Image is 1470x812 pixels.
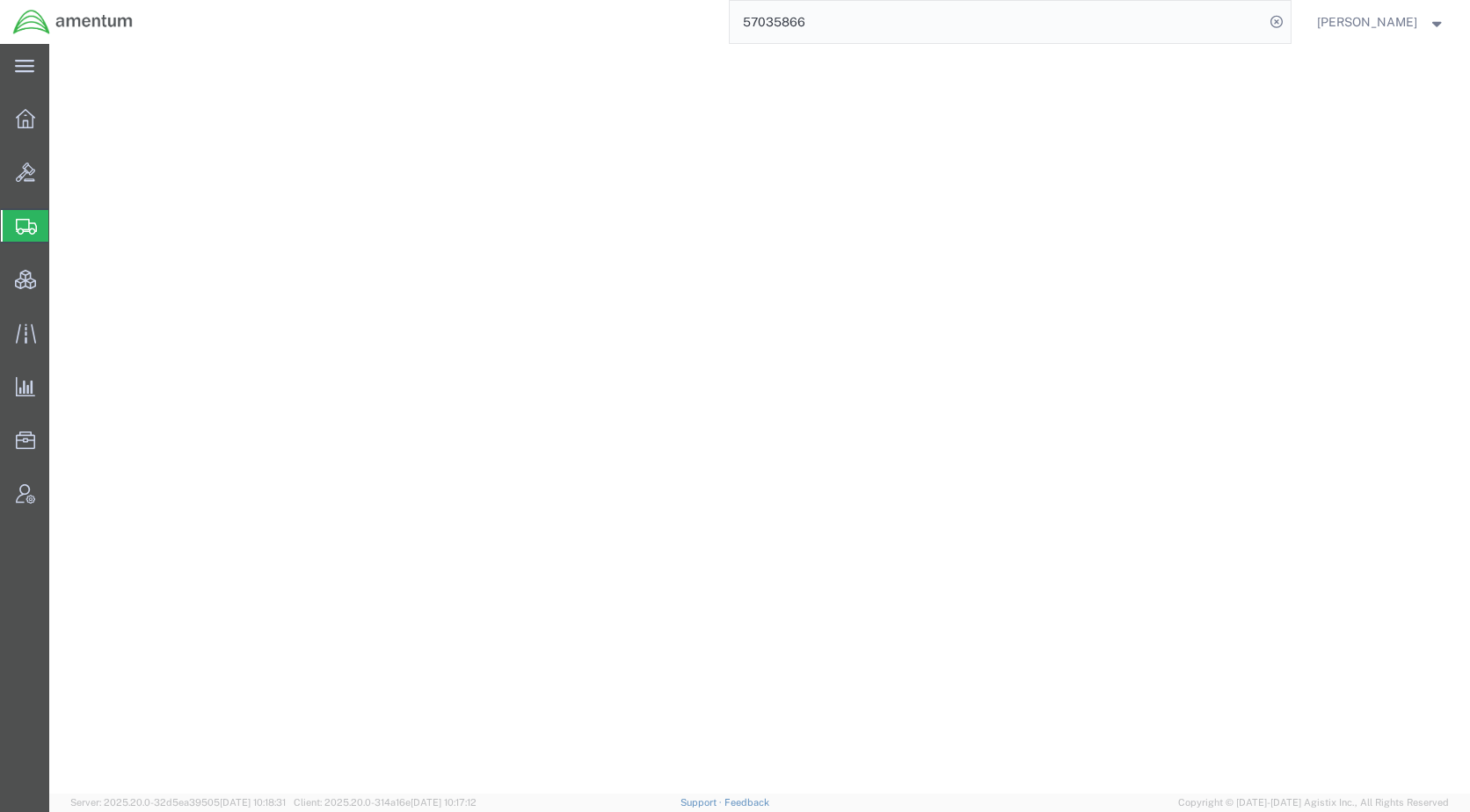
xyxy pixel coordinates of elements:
[411,797,477,808] span: [DATE] 10:17:12
[730,1,1264,43] input: Search for shipment number, reference number
[12,9,134,35] img: logo
[294,797,477,808] span: Client: 2025.20.0-314a16e
[1178,795,1449,810] span: Copyright © [DATE]-[DATE] Agistix Inc., All Rights Reserved
[49,44,1470,794] iframe: FS Legacy Container
[1317,12,1417,32] span: Kent Gilman
[70,797,286,808] span: Server: 2025.20.0-32d5ea39505
[724,797,769,808] a: Feedback
[680,797,724,808] a: Support
[1316,11,1446,33] button: [PERSON_NAME]
[220,797,286,808] span: [DATE] 10:18:31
